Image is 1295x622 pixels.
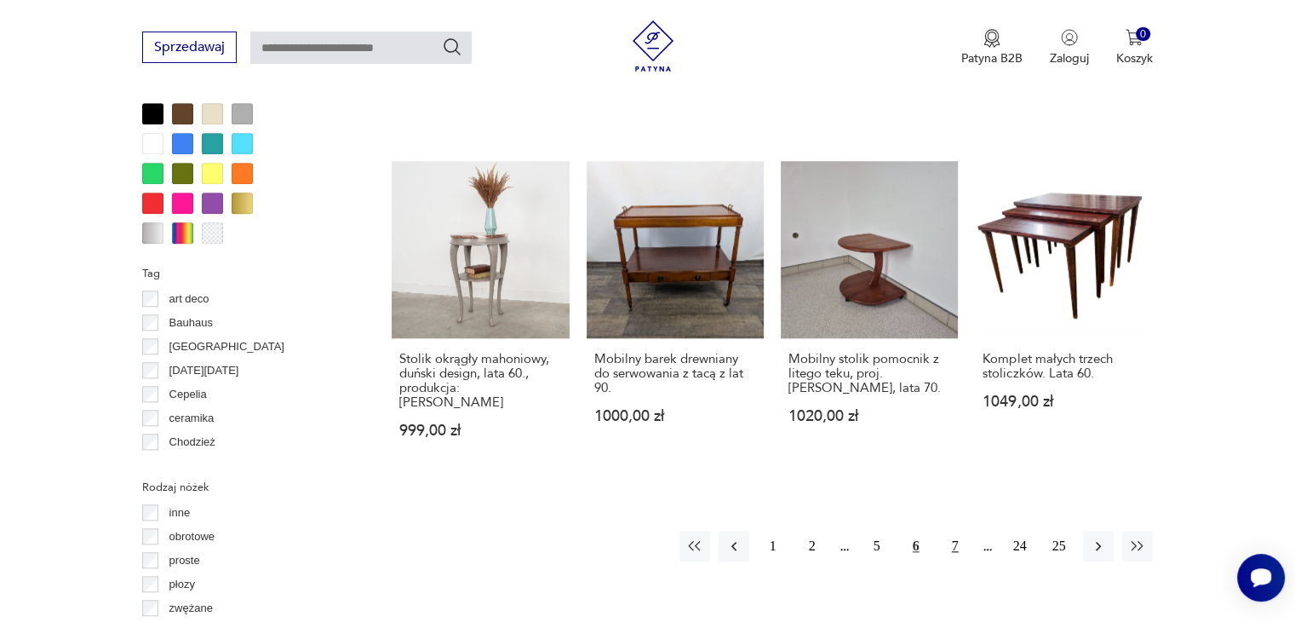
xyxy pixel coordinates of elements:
[1050,50,1089,66] p: Zaloguj
[399,352,561,410] h3: Stolik okrągły mahoniowy, duński design, lata 60., produkcja: [PERSON_NAME]
[862,531,892,562] button: 5
[442,37,462,57] button: Szukaj
[142,32,237,63] button: Sprzedawaj
[961,29,1023,66] button: Patyna B2B
[627,20,679,72] img: Patyna - sklep z meblami i dekoracjami vintage
[1061,29,1078,46] img: Ikonka użytkownika
[1237,554,1285,602] iframe: Smartsupp widget button
[142,478,351,497] p: Rodzaj nóżek
[169,527,215,546] p: obrotowe
[758,531,788,562] button: 1
[392,161,569,471] a: Stolik okrągły mahoniowy, duński design, lata 60., produkcja: DaniaStolik okrągły mahoniowy, duńs...
[983,352,1144,381] h3: Komplet małych trzech stoliczków. Lata 60.
[1126,29,1143,46] img: Ikona koszyka
[142,264,351,283] p: Tag
[169,314,213,332] p: Bauhaus
[797,531,828,562] button: 2
[1044,531,1074,562] button: 25
[169,433,215,452] p: Chodzież
[169,551,200,570] p: proste
[169,361,239,380] p: [DATE][DATE]
[983,395,1144,409] p: 1049,00 zł
[901,531,931,562] button: 6
[1005,531,1035,562] button: 24
[169,599,213,618] p: zwężane
[788,86,950,101] p: 1199,00 zł
[169,457,212,475] p: Ćmielów
[169,337,284,356] p: [GEOGRAPHIC_DATA]
[961,29,1023,66] a: Ikona medaluPatyna B2B
[594,352,756,395] h3: Mobilny barek drewniany do serwowania z tacą z lat 90.
[169,504,191,522] p: inne
[399,423,561,438] p: 999,00 zł
[975,161,1152,471] a: Komplet małych trzech stoliczków. Lata 60.Komplet małych trzech stoliczków. Lata 60.1049,00 zł
[781,161,958,471] a: Mobilny stolik pomocnik z litego teku, proj. N. Bach, Dania, lata 70.Mobilny stolik pomocnik z li...
[169,575,195,594] p: płozy
[142,43,237,55] a: Sprzedawaj
[1116,50,1153,66] p: Koszyk
[169,385,207,404] p: Cepelia
[788,352,950,395] h3: Mobilny stolik pomocnik z litego teku, proj. [PERSON_NAME], lata 70.
[169,409,215,428] p: ceramika
[983,29,1000,48] img: Ikona medalu
[169,290,209,308] p: art deco
[1136,27,1150,42] div: 0
[940,531,971,562] button: 7
[587,161,764,471] a: Mobilny barek drewniany do serwowania z tacą z lat 90.Mobilny barek drewniany do serwowania z tac...
[1050,29,1089,66] button: Zaloguj
[961,50,1023,66] p: Patyna B2B
[1116,29,1153,66] button: 0Koszyk
[788,409,950,423] p: 1020,00 zł
[594,409,756,423] p: 1000,00 zł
